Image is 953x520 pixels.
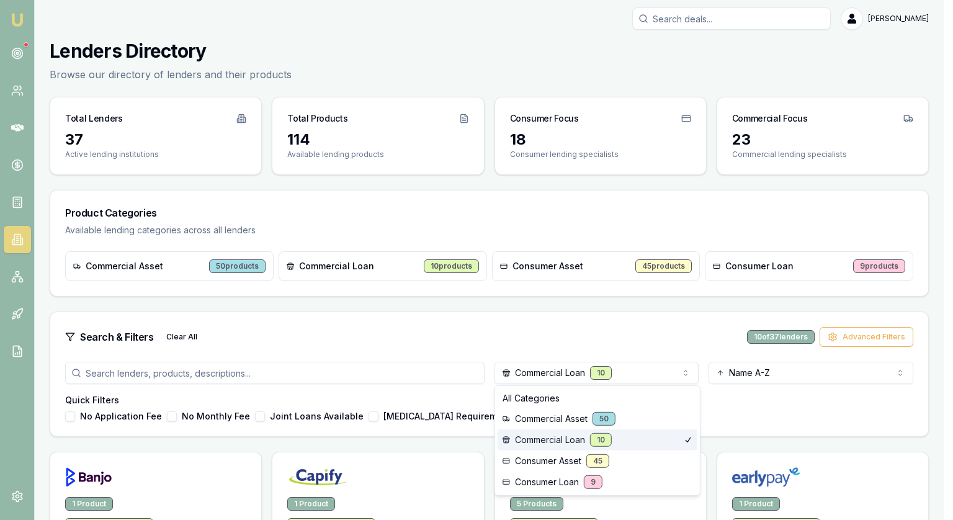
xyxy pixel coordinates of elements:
span: Commercial Asset [515,413,588,425]
div: 45 [586,454,609,468]
span: Commercial Loan [515,434,585,446]
div: 10 [590,433,612,447]
span: All Categories [503,392,560,405]
div: 9 [584,475,602,489]
span: Consumer Loan [515,476,579,488]
span: Consumer Asset [515,455,581,467]
div: 50 [593,412,615,426]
